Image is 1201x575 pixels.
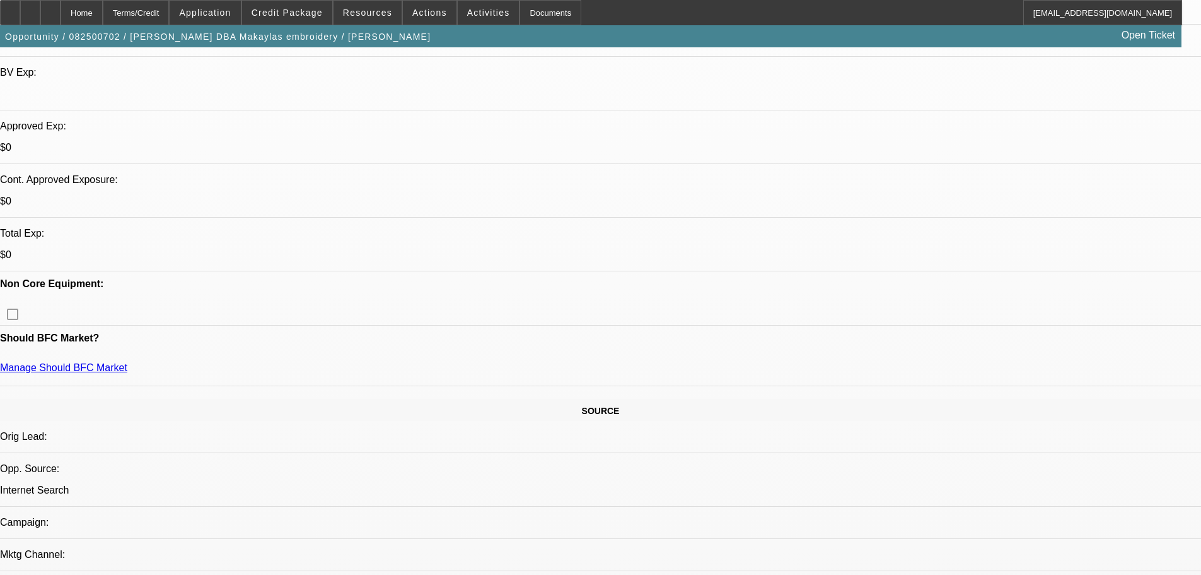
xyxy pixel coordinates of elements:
[458,1,519,25] button: Activities
[170,1,240,25] button: Application
[403,1,456,25] button: Actions
[334,1,402,25] button: Resources
[252,8,323,18] span: Credit Package
[582,406,620,416] span: SOURCE
[343,8,392,18] span: Resources
[412,8,447,18] span: Actions
[467,8,510,18] span: Activities
[1117,25,1180,46] a: Open Ticket
[242,1,332,25] button: Credit Package
[5,32,431,42] span: Opportunity / 082500702 / [PERSON_NAME] DBA Makaylas embroidery / [PERSON_NAME]
[179,8,231,18] span: Application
